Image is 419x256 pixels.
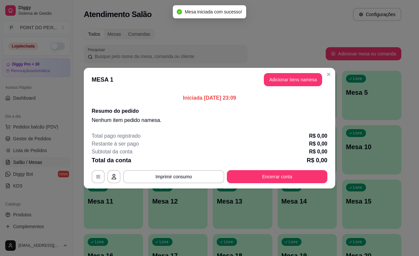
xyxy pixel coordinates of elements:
p: Restante à ser pago [92,140,139,148]
p: R$ 0,00 [309,132,327,140]
button: Adicionar itens namesa [264,73,322,86]
p: R$ 0,00 [309,140,327,148]
p: Iniciada [DATE] 23:09 [92,94,327,102]
p: Subtotal da conta [92,148,133,156]
p: Nenhum item pedido na mesa . [92,116,327,124]
header: MESA 1 [84,68,335,91]
span: Mesa iniciada com sucesso! [185,9,242,14]
p: Total pago registrado [92,132,140,140]
p: Total da conta [92,156,131,165]
p: R$ 0,00 [307,156,327,165]
button: Encerrar conta [227,170,327,183]
span: check-circle [177,9,182,14]
button: Imprimir consumo [123,170,224,183]
h2: Resumo do pedido [92,107,327,115]
button: Close [323,69,334,80]
p: R$ 0,00 [309,148,327,156]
